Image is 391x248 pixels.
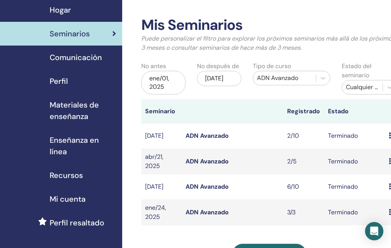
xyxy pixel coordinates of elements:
[186,132,229,140] a: ADN Avanzado
[324,199,385,225] td: Terminado
[324,99,385,124] th: Estado
[253,62,291,71] label: Tipo de curso
[197,62,239,71] label: No después de
[283,175,324,199] td: 6/10
[186,183,229,191] a: ADN Avanzado
[324,175,385,199] td: Terminado
[50,134,116,157] span: Enseñanza en línea
[141,99,182,124] th: Seminario
[141,71,186,95] div: ene/01, 2025
[283,148,324,175] td: 2/5
[50,28,90,39] span: Seminarios
[141,175,182,199] td: [DATE]
[50,52,102,63] span: Comunicación
[365,222,383,240] div: Open Intercom Messenger
[50,193,86,205] span: Mi cuenta
[283,124,324,148] td: 2/10
[50,170,83,181] span: Recursos
[50,99,116,122] span: Materiales de enseñanza
[346,83,379,92] div: Cualquier estatus
[283,199,324,225] td: 3/3
[283,99,324,124] th: Registrado
[186,157,229,165] a: ADN Avanzado
[50,4,71,16] span: Hogar
[50,75,68,87] span: Perfil
[141,148,182,175] td: abr/21, 2025
[141,62,166,71] label: No antes
[141,199,182,225] td: ene/24, 2025
[197,71,241,86] div: [DATE]
[257,73,312,83] div: ADN Avanzado
[324,148,385,175] td: Terminado
[324,124,385,148] td: Terminado
[50,217,104,228] span: Perfil resaltado
[141,124,182,148] td: [DATE]
[186,208,229,216] a: ADN Avanzado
